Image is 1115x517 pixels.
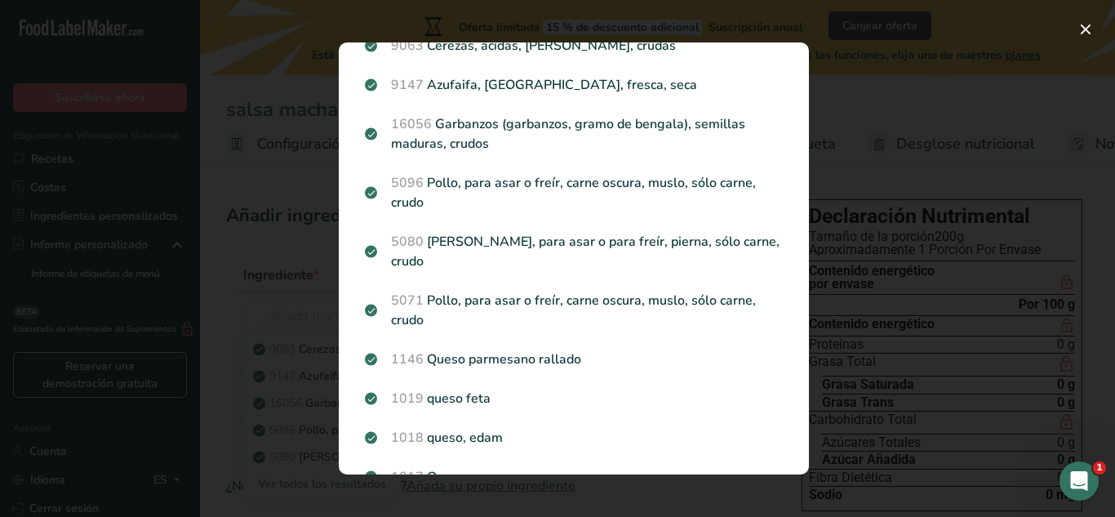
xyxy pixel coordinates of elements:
p: queso, edam [365,428,783,448]
p: Queso crema [365,467,783,487]
span: 1 [1093,461,1106,475]
p: Pollo, para asar o freír, carne oscura, muslo, sólo carne, crudo [365,291,783,330]
p: Pollo, para asar o freír, carne oscura, muslo, sólo carne, crudo [365,173,783,212]
p: Cerezas, ácidas, [PERSON_NAME], crudas [365,36,783,56]
p: Queso parmesano rallado [365,350,783,369]
span: 1018 [391,429,424,447]
p: Azufaifa, [GEOGRAPHIC_DATA], fresca, seca [365,75,783,95]
span: 1146 [391,350,424,368]
span: 9147 [391,76,424,94]
p: Garbanzos (garbanzos, gramo de bengala), semillas maduras, crudos [365,114,783,154]
span: 5096 [391,174,424,192]
span: 5080 [391,233,424,251]
p: queso feta [365,389,783,408]
span: 1017 [391,468,424,486]
span: 1019 [391,390,424,408]
iframe: Intercom live chat [1059,461,1099,501]
span: 5071 [391,292,424,310]
span: 9063 [391,37,424,55]
span: 16056 [391,115,432,133]
p: [PERSON_NAME], para asar o para freír, pierna, sólo carne, crudo [365,232,783,271]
